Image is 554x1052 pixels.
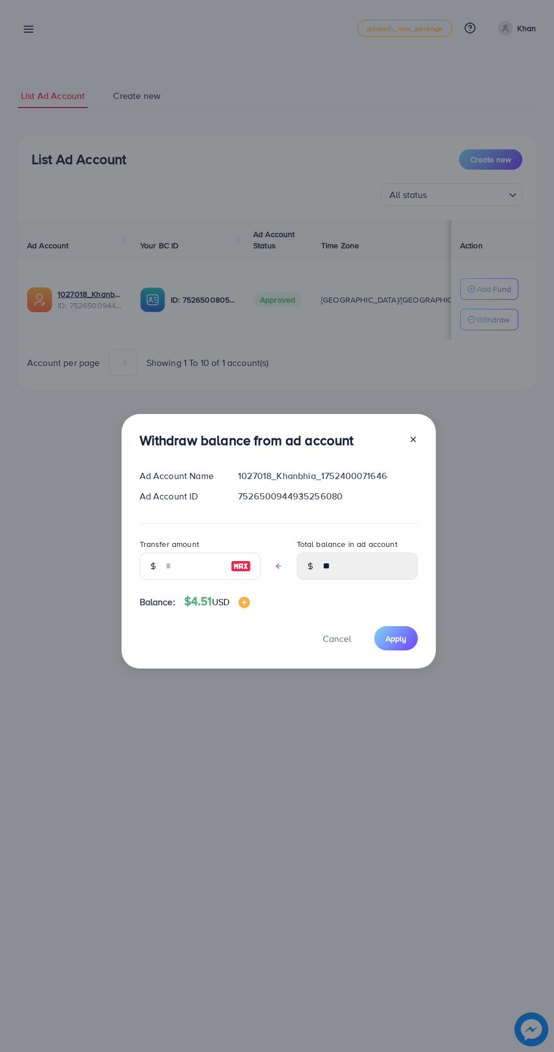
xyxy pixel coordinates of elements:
[140,538,199,550] label: Transfer amount
[229,469,426,482] div: 1027018_Khanbhia_1752400071646
[212,596,230,608] span: USD
[131,469,230,482] div: Ad Account Name
[231,559,251,573] img: image
[239,597,250,608] img: image
[140,432,354,449] h3: Withdraw balance from ad account
[184,594,250,609] h4: $4.51
[323,632,351,645] span: Cancel
[229,490,426,503] div: 7526500944935256080
[386,633,406,644] span: Apply
[131,490,230,503] div: Ad Account ID
[140,596,175,609] span: Balance:
[297,538,397,550] label: Total balance in ad account
[374,626,418,650] button: Apply
[309,626,365,650] button: Cancel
